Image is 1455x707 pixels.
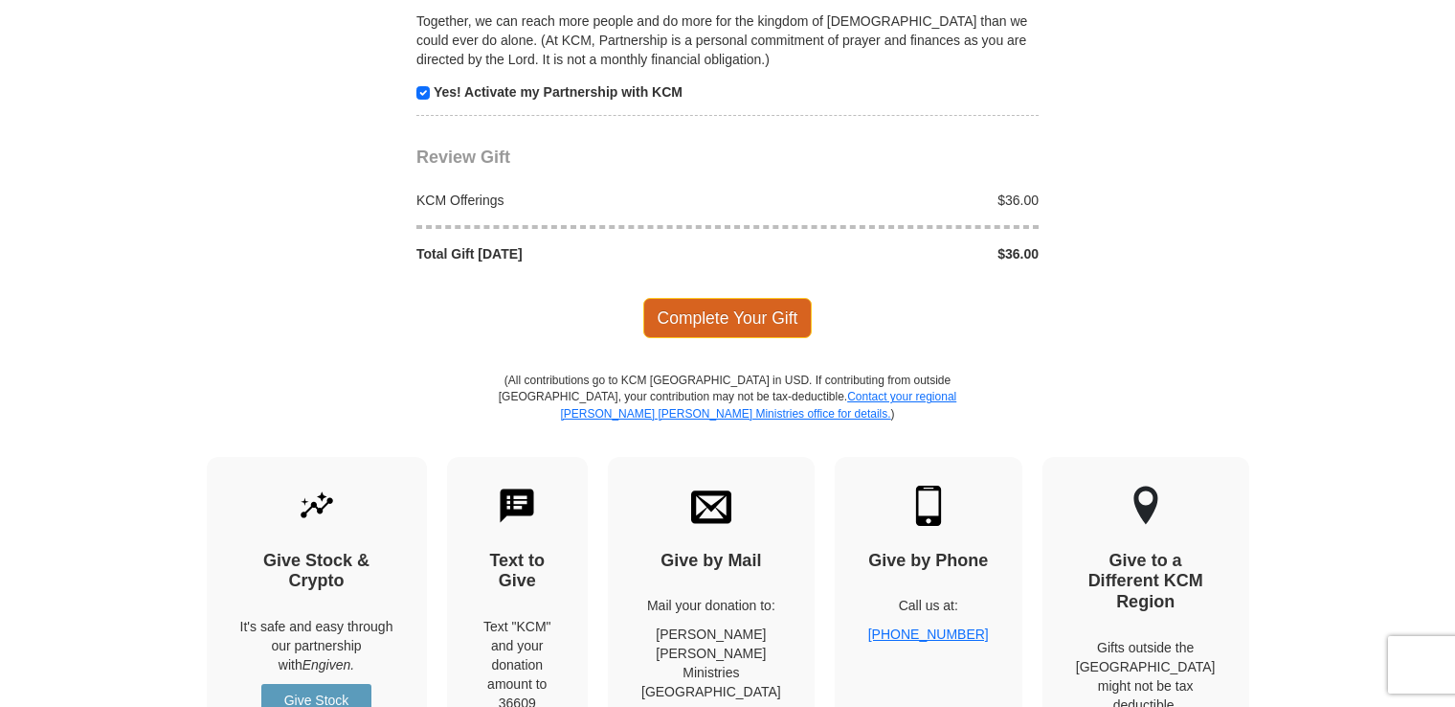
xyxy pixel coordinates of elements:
[641,596,781,615] p: Mail your donation to:
[297,486,337,526] img: give-by-stock.svg
[868,596,989,615] p: Call us at:
[240,551,393,592] h4: Give Stock & Crypto
[560,390,956,420] a: Contact your regional [PERSON_NAME] [PERSON_NAME] Ministries office for details.
[868,627,989,642] a: [PHONE_NUMBER]
[1076,551,1216,613] h4: Give to a Different KCM Region
[497,486,537,526] img: text-to-give.svg
[302,657,354,673] i: Engiven.
[416,148,510,167] span: Review Gift
[641,625,781,701] p: [PERSON_NAME] [PERSON_NAME] Ministries [GEOGRAPHIC_DATA]
[416,11,1039,69] p: Together, we can reach more people and do more for the kingdom of [DEMOGRAPHIC_DATA] than we coul...
[407,244,728,263] div: Total Gift [DATE]
[727,244,1049,263] div: $36.00
[691,486,731,526] img: envelope.svg
[240,617,393,674] p: It's safe and easy through our partnership with
[434,84,683,100] strong: Yes! Activate my Partnership with KCM
[868,551,989,572] h4: Give by Phone
[727,191,1049,210] div: $36.00
[481,551,555,592] h4: Text to Give
[908,486,949,526] img: mobile.svg
[407,191,728,210] div: KCM Offerings
[498,373,957,456] p: (All contributions go to KCM [GEOGRAPHIC_DATA] in USD. If contributing from outside [GEOGRAPHIC_D...
[643,298,813,338] span: Complete Your Gift
[1132,486,1159,526] img: other-region
[641,551,781,572] h4: Give by Mail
